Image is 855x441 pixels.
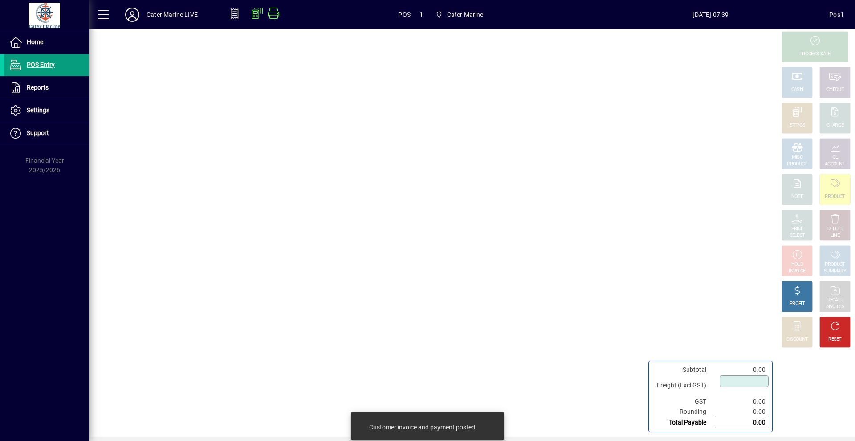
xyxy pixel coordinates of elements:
a: Home [4,31,89,54]
div: Cater Marine LIVE [147,8,198,22]
div: LINE [831,232,839,239]
div: DELETE [827,226,843,232]
span: Reports [27,84,49,91]
div: CASH [791,87,803,93]
td: 0.00 [715,417,769,428]
div: CHARGE [826,122,844,129]
td: Total Payable [652,417,715,428]
div: SELECT [790,232,805,239]
div: PROCESS SALE [799,51,831,58]
td: Rounding [652,407,715,417]
span: Home [27,38,43,45]
div: PRODUCT [825,261,845,268]
a: Settings [4,99,89,122]
span: Cater Marine [447,8,484,22]
td: Subtotal [652,365,715,375]
div: DISCOUNT [786,336,808,343]
div: SUMMARY [824,268,846,275]
td: 0.00 [715,365,769,375]
span: Support [27,129,49,136]
div: INVOICES [825,304,844,310]
div: Pos1 [829,8,844,22]
button: Profile [118,7,147,23]
div: NOTE [791,194,803,200]
span: POS Entry [27,61,55,68]
div: PROFIT [790,301,805,307]
div: PRODUCT [787,161,807,168]
div: CHEQUE [826,87,843,93]
a: Support [4,122,89,144]
div: RECALL [827,297,843,304]
div: Customer invoice and payment posted. [369,423,477,432]
div: INVOICE [789,268,805,275]
a: Reports [4,77,89,99]
div: MISC [792,154,802,161]
div: PRICE [791,226,803,232]
td: Freight (Excl GST) [652,375,715,396]
span: Settings [27,107,49,114]
td: 0.00 [715,396,769,407]
td: GST [652,396,715,407]
span: [DATE] 07:39 [592,8,830,22]
div: GL [832,154,838,161]
span: 1 [419,8,423,22]
div: HOLD [791,261,803,268]
div: RESET [828,336,842,343]
span: POS [398,8,411,22]
span: Cater Marine [432,7,487,23]
div: EFTPOS [789,122,806,129]
td: 0.00 [715,407,769,417]
div: ACCOUNT [825,161,845,168]
div: PRODUCT [825,194,845,200]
